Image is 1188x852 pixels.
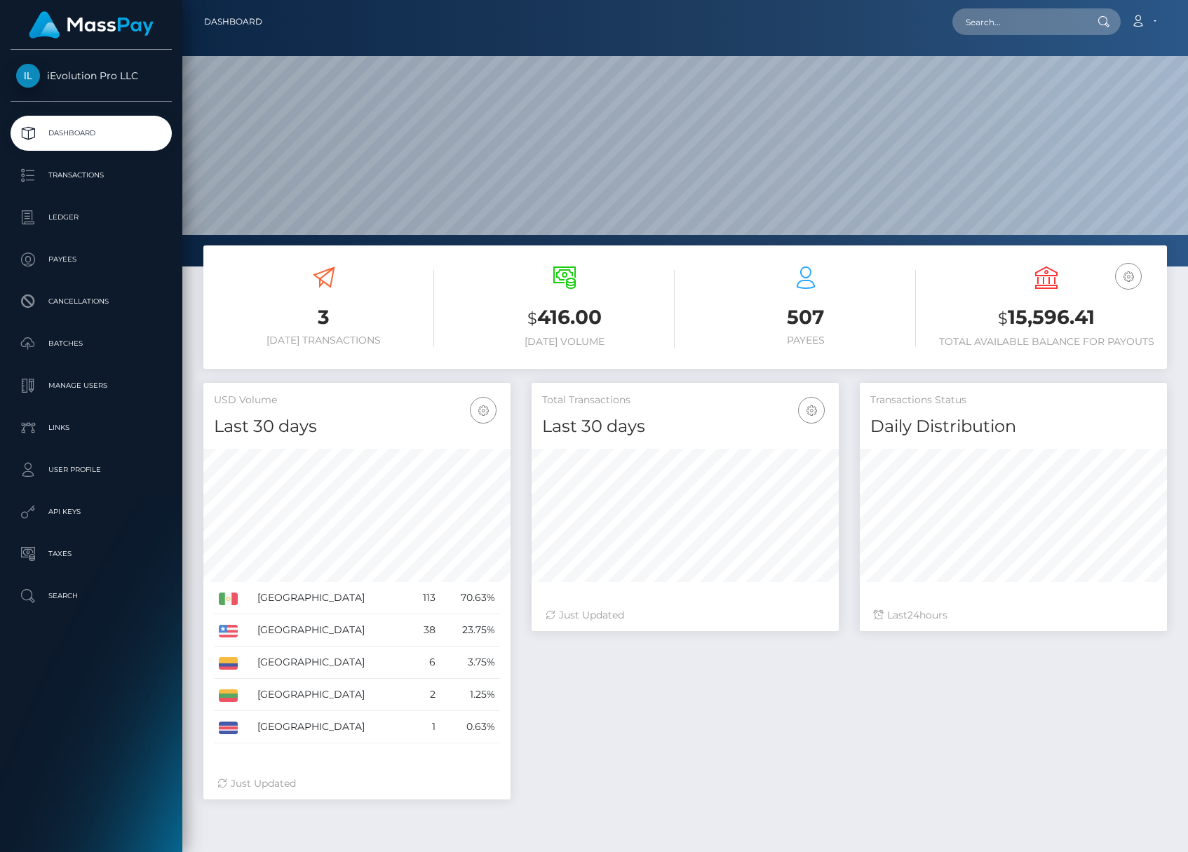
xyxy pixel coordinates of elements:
[16,459,166,480] p: User Profile
[440,647,500,679] td: 3.75%
[11,69,172,82] span: iEvolution Pro LLC
[410,582,440,614] td: 113
[440,614,500,647] td: 23.75%
[16,207,166,228] p: Ledger
[219,722,238,734] img: CR.png
[11,326,172,361] a: Batches
[11,494,172,529] a: API Keys
[998,309,1008,328] small: $
[455,336,675,348] h6: [DATE] Volume
[16,586,166,607] p: Search
[542,393,828,407] h5: Total Transactions
[937,304,1157,332] h3: 15,596.41
[11,452,172,487] a: User Profile
[874,608,1153,623] div: Last hours
[252,614,410,647] td: [GEOGRAPHIC_DATA]
[440,679,500,711] td: 1.25%
[11,200,172,235] a: Ledger
[11,242,172,277] a: Payees
[214,414,500,439] h4: Last 30 days
[527,309,537,328] small: $
[907,609,919,621] span: 24
[16,543,166,564] p: Taxes
[11,579,172,614] a: Search
[252,679,410,711] td: [GEOGRAPHIC_DATA]
[937,336,1157,348] h6: Total Available Balance for Payouts
[214,334,434,346] h6: [DATE] Transactions
[16,165,166,186] p: Transactions
[252,647,410,679] td: [GEOGRAPHIC_DATA]
[696,334,916,346] h6: Payees
[217,776,497,791] div: Just Updated
[455,304,675,332] h3: 416.00
[219,593,238,605] img: MX.png
[204,7,262,36] a: Dashboard
[219,689,238,702] img: LT.png
[219,625,238,637] img: US.png
[440,711,500,743] td: 0.63%
[410,614,440,647] td: 38
[410,679,440,711] td: 2
[11,410,172,445] a: Links
[252,711,410,743] td: [GEOGRAPHIC_DATA]
[546,608,825,623] div: Just Updated
[214,304,434,331] h3: 3
[16,333,166,354] p: Batches
[410,711,440,743] td: 1
[696,304,916,331] h3: 507
[16,501,166,522] p: API Keys
[214,393,500,407] h5: USD Volume
[16,123,166,144] p: Dashboard
[870,414,1156,439] h4: Daily Distribution
[252,582,410,614] td: [GEOGRAPHIC_DATA]
[410,647,440,679] td: 6
[11,116,172,151] a: Dashboard
[16,249,166,270] p: Payees
[16,64,40,88] img: iEvolution Pro LLC
[11,284,172,319] a: Cancellations
[11,536,172,572] a: Taxes
[16,291,166,312] p: Cancellations
[440,582,500,614] td: 70.63%
[11,158,172,193] a: Transactions
[870,393,1156,407] h5: Transactions Status
[11,368,172,403] a: Manage Users
[542,414,828,439] h4: Last 30 days
[16,417,166,438] p: Links
[29,11,154,39] img: MassPay Logo
[16,375,166,396] p: Manage Users
[219,657,238,670] img: CO.png
[952,8,1084,35] input: Search...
